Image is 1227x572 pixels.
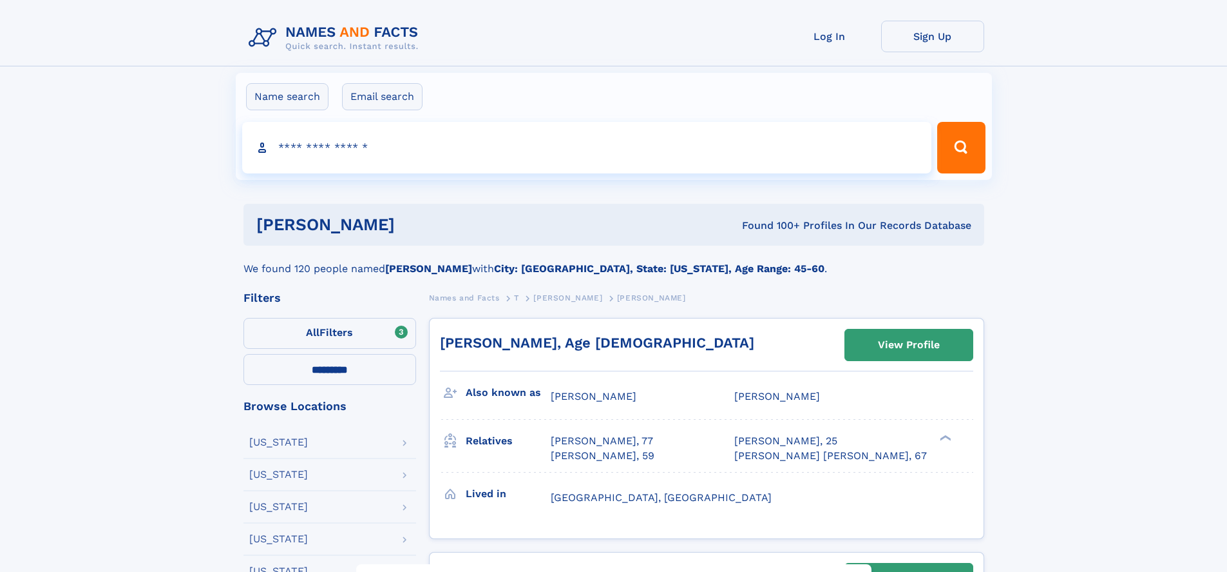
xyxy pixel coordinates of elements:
[429,290,500,306] a: Names and Facts
[385,262,472,275] b: [PERSON_NAME]
[249,502,308,512] div: [US_STATE]
[533,290,602,306] a: [PERSON_NAME]
[845,330,973,360] a: View Profile
[551,449,654,463] a: [PERSON_NAME], 59
[514,290,519,306] a: T
[937,434,952,442] div: ❯
[249,534,308,544] div: [US_STATE]
[242,122,932,173] input: search input
[551,434,653,448] a: [PERSON_NAME], 77
[494,262,824,275] b: City: [GEOGRAPHIC_DATA], State: [US_STATE], Age Range: 45-60
[306,326,319,339] span: All
[466,430,551,452] h3: Relatives
[551,491,772,504] span: [GEOGRAPHIC_DATA], [GEOGRAPHIC_DATA]
[243,292,416,304] div: Filters
[243,21,429,55] img: Logo Names and Facts
[342,83,423,110] label: Email search
[734,449,927,463] a: [PERSON_NAME] [PERSON_NAME], 67
[568,219,971,233] div: Found 100+ Profiles In Our Records Database
[249,469,308,480] div: [US_STATE]
[734,434,837,448] a: [PERSON_NAME], 25
[256,217,569,233] h1: [PERSON_NAME]
[937,122,985,173] button: Search Button
[778,21,881,52] a: Log In
[881,21,984,52] a: Sign Up
[243,400,416,412] div: Browse Locations
[246,83,328,110] label: Name search
[249,437,308,448] div: [US_STATE]
[734,390,820,402] span: [PERSON_NAME]
[878,330,940,360] div: View Profile
[243,318,416,349] label: Filters
[440,335,754,351] a: [PERSON_NAME], Age [DEMOGRAPHIC_DATA]
[466,483,551,505] h3: Lived in
[466,382,551,404] h3: Also known as
[533,293,602,302] span: [PERSON_NAME]
[617,293,686,302] span: [PERSON_NAME]
[551,390,636,402] span: [PERSON_NAME]
[514,293,519,302] span: T
[243,246,984,277] div: We found 120 people named with .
